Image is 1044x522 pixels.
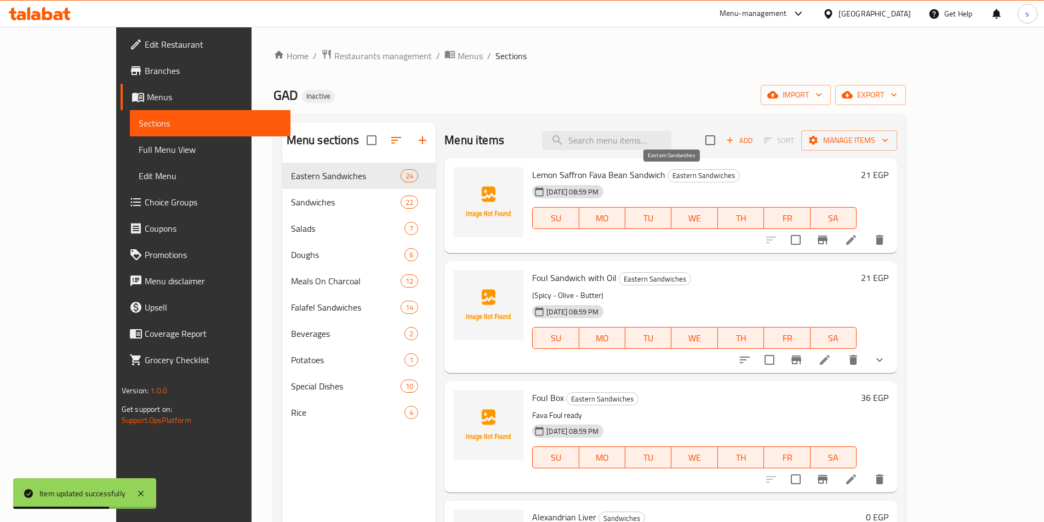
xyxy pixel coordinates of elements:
button: WE [671,446,717,468]
a: Menu disclaimer [121,268,290,294]
button: Manage items [801,130,897,151]
span: WE [676,210,713,226]
img: Lemon Saffron Fava Bean Sandwich [453,167,523,237]
span: [DATE] 08:59 PM [542,187,603,197]
div: Meals On Charcoal12 [282,268,436,294]
span: Sections [495,49,527,62]
span: Menus [147,90,282,104]
button: SU [532,446,579,468]
svg: Show Choices [873,353,886,366]
span: 4 [405,408,418,418]
a: Sections [130,110,290,136]
div: items [404,222,418,235]
a: Menus [444,49,483,63]
h6: 21 EGP [861,270,888,285]
div: items [401,169,418,182]
div: Eastern Sandwiches [291,169,401,182]
span: TU [630,450,667,466]
span: WE [676,330,713,346]
div: Eastern Sandwiches [619,272,691,285]
span: Coverage Report [145,327,282,340]
span: 7 [405,223,418,234]
h2: Menu items [444,132,504,148]
span: 1 [405,355,418,365]
div: Falafel Sandwiches14 [282,294,436,320]
span: SA [815,210,852,226]
div: Doughs [291,248,404,261]
button: Add [722,132,757,149]
span: Falafel Sandwiches [291,301,401,314]
div: Sandwiches22 [282,189,436,215]
span: Sandwiches [291,196,401,209]
span: Edit Menu [139,169,282,182]
p: (Spicy - Olive - Butter) [532,289,857,302]
span: Eastern Sandwiches [668,169,739,182]
p: Fava Foul ready [532,409,857,422]
nav: breadcrumb [273,49,906,63]
a: Edit Restaurant [121,31,290,58]
a: Full Menu View [130,136,290,163]
div: Eastern Sandwiches [566,392,638,405]
div: Salads [291,222,404,235]
button: SU [532,327,579,349]
span: Menu disclaimer [145,274,282,288]
div: items [401,301,418,314]
button: delete [866,466,893,492]
button: export [835,85,906,105]
span: SU [537,330,574,346]
a: Coupons [121,215,290,242]
span: 10 [401,381,418,392]
div: items [404,406,418,419]
button: FR [764,446,810,468]
span: 24 [401,171,418,181]
span: 22 [401,197,418,208]
li: / [436,49,440,62]
span: FR [768,330,806,346]
div: Rice4 [282,399,436,426]
a: Branches [121,58,290,84]
span: TH [722,450,760,466]
button: Branch-specific-item [809,466,836,492]
button: SA [811,327,857,349]
a: Edit menu item [845,473,858,486]
span: Restaurants management [334,49,432,62]
a: Promotions [121,242,290,268]
button: TH [718,207,764,229]
span: Foul Sandwich with Oil [532,269,617,286]
li: / [313,49,317,62]
span: FR [768,210,806,226]
button: SA [811,207,857,229]
span: TU [630,330,667,346]
div: Beverages2 [282,320,436,347]
span: Sections [139,117,282,130]
button: SU [532,207,579,229]
button: import [761,85,831,105]
div: Potatoes [291,353,404,366]
span: 2 [405,329,418,339]
span: MO [584,450,621,466]
span: Version: [122,383,149,398]
div: items [401,274,418,288]
a: Menus [121,84,290,110]
button: TU [625,446,671,468]
span: Branches [145,64,282,77]
div: Item updated successfully [39,487,125,500]
div: items [404,327,418,340]
button: MO [579,446,625,468]
a: Edit menu item [845,233,858,246]
button: FR [764,207,810,229]
button: SA [811,446,857,468]
a: Edit menu item [818,353,831,366]
span: Inactive [302,91,335,101]
button: TH [718,327,764,349]
span: Add [724,134,754,147]
div: Salads7 [282,215,436,242]
span: Rice [291,406,404,419]
a: Edit Menu [130,163,290,189]
div: Beverages [291,327,404,340]
span: Sort sections [383,127,409,153]
span: Lemon Saffron Fava Bean Sandwich [532,167,665,183]
div: Doughs6 [282,242,436,268]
